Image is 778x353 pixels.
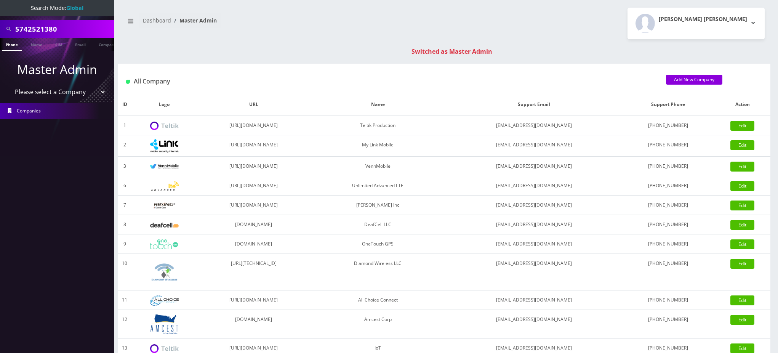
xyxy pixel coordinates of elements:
img: All Company [126,80,130,84]
a: SIM [51,38,66,50]
img: Diamond Wireless LLC [150,258,179,286]
img: All Choice Connect [150,295,179,306]
input: Search All Companies [15,22,112,36]
td: [URL][DOMAIN_NAME] [197,135,310,157]
td: [EMAIL_ADDRESS][DOMAIN_NAME] [446,116,622,135]
a: Edit [730,121,754,131]
td: My Link Mobile [310,135,446,157]
th: Name [310,93,446,116]
a: Edit [730,315,754,325]
td: [DOMAIN_NAME] [197,310,310,339]
img: Amcest Corp [150,314,179,334]
a: Name [27,38,46,50]
td: Diamond Wireless LLC [310,254,446,290]
td: [PHONE_NUMBER] [622,135,715,157]
td: [EMAIL_ADDRESS][DOMAIN_NAME] [446,176,622,196]
td: All Choice Connect [310,290,446,310]
td: 1 [118,116,131,135]
td: [PHONE_NUMBER] [622,116,715,135]
td: Teltik Production [310,116,446,135]
th: Support Email [446,93,622,116]
a: Edit [730,220,754,230]
td: [PHONE_NUMBER] [622,254,715,290]
td: [PHONE_NUMBER] [622,290,715,310]
a: Company [95,38,120,50]
td: [URL][DOMAIN_NAME] [197,157,310,176]
td: OneTouch GPS [310,234,446,254]
td: [PHONE_NUMBER] [622,234,715,254]
td: 9 [118,234,131,254]
td: VennMobile [310,157,446,176]
th: URL [197,93,310,116]
a: Email [71,38,90,50]
td: [URL][TECHNICAL_ID] [197,254,310,290]
h1: All Company [126,78,655,85]
td: [EMAIL_ADDRESS][DOMAIN_NAME] [446,215,622,234]
td: [URL][DOMAIN_NAME] [197,196,310,215]
td: [DOMAIN_NAME] [197,234,310,254]
td: [EMAIL_ADDRESS][DOMAIN_NAME] [446,290,622,310]
a: Edit [730,140,754,150]
img: Teltik Production [150,122,179,130]
a: Edit [730,239,754,249]
th: Action [715,93,770,116]
td: [EMAIL_ADDRESS][DOMAIN_NAME] [446,135,622,157]
td: 2 [118,135,131,157]
td: [DOMAIN_NAME] [197,215,310,234]
td: Unlimited Advanced LTE [310,176,446,196]
img: Unlimited Advanced LTE [150,181,179,191]
a: Phone [2,38,22,51]
img: My Link Mobile [150,139,179,152]
td: 6 [118,176,131,196]
th: ID [118,93,131,116]
img: VennMobile [150,164,179,169]
td: [URL][DOMAIN_NAME] [197,116,310,135]
nav: breadcrumb [124,13,439,34]
td: 8 [118,215,131,234]
img: DeafCell LLC [150,223,179,228]
h2: [PERSON_NAME] [PERSON_NAME] [659,16,747,22]
span: Companies [17,108,41,114]
span: Search Mode: [31,4,83,11]
div: Switched as Master Admin [126,47,778,56]
a: Edit [730,295,754,305]
td: [PHONE_NUMBER] [622,157,715,176]
button: [PERSON_NAME] [PERSON_NAME] [628,8,765,39]
td: [EMAIL_ADDRESS][DOMAIN_NAME] [446,310,622,339]
td: [URL][DOMAIN_NAME] [197,290,310,310]
td: 3 [118,157,131,176]
a: Edit [730,201,754,210]
td: 12 [118,310,131,339]
td: [PHONE_NUMBER] [622,310,715,339]
td: [EMAIL_ADDRESS][DOMAIN_NAME] [446,234,622,254]
td: DeafCell LLC [310,215,446,234]
td: [PHONE_NUMBER] [622,196,715,215]
li: Master Admin [171,16,217,24]
td: [PHONE_NUMBER] [622,176,715,196]
th: Support Phone [622,93,715,116]
td: [PERSON_NAME] Inc [310,196,446,215]
td: [EMAIL_ADDRESS][DOMAIN_NAME] [446,254,622,290]
td: [EMAIL_ADDRESS][DOMAIN_NAME] [446,157,622,176]
th: Logo [131,93,197,116]
img: IoT [150,344,179,353]
td: [EMAIL_ADDRESS][DOMAIN_NAME] [446,196,622,215]
td: [PHONE_NUMBER] [622,215,715,234]
img: Rexing Inc [150,202,179,209]
a: Edit [730,162,754,172]
strong: Global [66,4,83,11]
td: 7 [118,196,131,215]
a: Add New Company [666,75,722,85]
td: 10 [118,254,131,290]
img: OneTouch GPS [150,239,179,249]
a: Dashboard [143,17,171,24]
a: Edit [730,259,754,269]
td: 11 [118,290,131,310]
a: Edit [730,181,754,191]
td: [URL][DOMAIN_NAME] [197,176,310,196]
td: Amcest Corp [310,310,446,339]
